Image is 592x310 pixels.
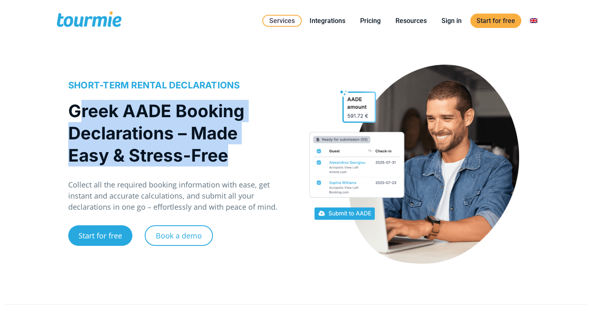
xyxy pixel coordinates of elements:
[303,16,351,26] a: Integrations
[262,15,302,27] a: Services
[68,179,287,213] p: Collect all the required booking information with ease, get instant and accurate calculations, an...
[68,225,132,246] a: Start for free
[354,16,387,26] a: Pricing
[389,16,433,26] a: Resources
[470,14,521,28] a: Start for free
[145,225,213,246] a: Book a demo
[435,16,468,26] a: Sign in
[68,80,240,90] span: SHORT-TERM RENTAL DECLARATIONS
[68,100,279,167] h1: Greek AADE Booking Declarations – Made Easy & Stress-Free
